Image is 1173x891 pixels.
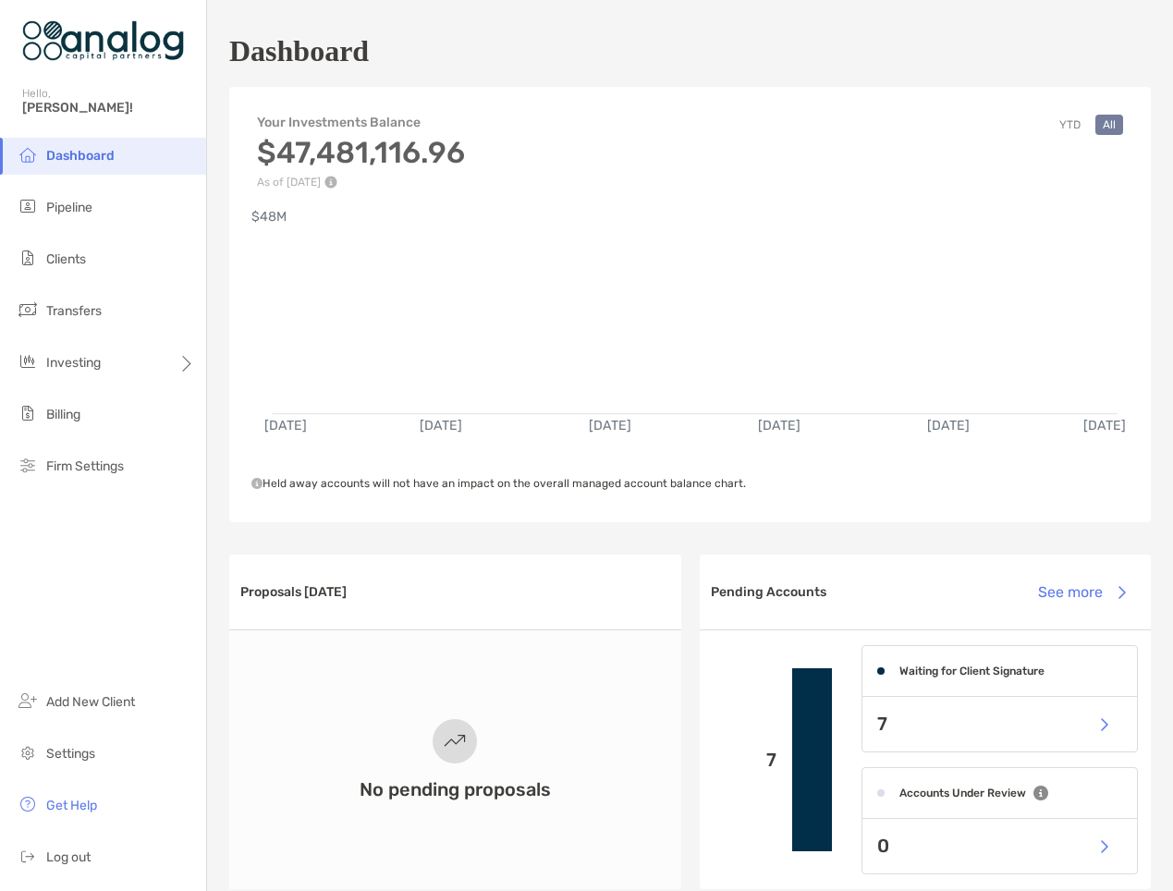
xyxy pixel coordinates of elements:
img: investing icon [17,350,39,372]
img: Performance Info [324,176,337,189]
text: $48M [251,209,287,225]
p: 7 [877,713,887,736]
h4: Waiting for Client Signature [899,665,1045,677]
img: clients icon [17,247,39,269]
img: pipeline icon [17,195,39,217]
text: [DATE] [928,419,971,434]
span: Dashboard [46,148,115,164]
button: YTD [1052,115,1088,135]
img: settings icon [17,741,39,763]
h1: Dashboard [229,34,369,68]
text: [DATE] [1084,419,1127,434]
img: transfers icon [17,299,39,321]
text: [DATE] [264,419,307,434]
img: add_new_client icon [17,690,39,712]
img: logout icon [17,845,39,867]
img: get-help icon [17,793,39,815]
h4: Accounts Under Review [899,787,1026,799]
h3: No pending proposals [360,778,551,800]
span: Transfers [46,303,102,319]
span: [PERSON_NAME]! [22,100,195,116]
span: Investing [46,355,101,371]
span: Get Help [46,798,97,813]
p: 7 [715,749,777,772]
h3: Pending Accounts [711,584,826,600]
img: dashboard icon [17,143,39,165]
text: [DATE] [590,419,632,434]
p: 0 [877,835,889,858]
h3: $47,481,116.96 [257,135,465,170]
button: All [1095,115,1123,135]
h4: Your Investments Balance [257,115,465,130]
p: As of [DATE] [257,176,465,189]
span: Held away accounts will not have an impact on the overall managed account balance chart. [251,477,746,490]
span: Add New Client [46,694,135,710]
span: Billing [46,407,80,422]
h3: Proposals [DATE] [240,584,347,600]
button: See more [1023,572,1140,613]
span: Pipeline [46,200,92,215]
span: Firm Settings [46,458,124,474]
img: firm-settings icon [17,454,39,476]
text: [DATE] [759,419,801,434]
span: Clients [46,251,86,267]
span: Settings [46,746,95,762]
img: Zoe Logo [22,7,184,74]
span: Log out [46,849,91,865]
text: [DATE] [421,419,463,434]
img: billing icon [17,402,39,424]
